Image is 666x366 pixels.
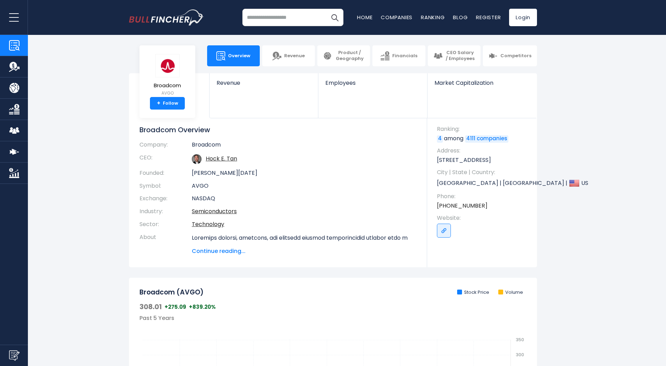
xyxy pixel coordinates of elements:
[457,290,489,296] li: Stock Price
[427,73,536,98] a: Market Capitalization
[392,53,417,59] span: Financials
[500,53,531,59] span: Competitors
[434,80,529,86] span: Market Capitalization
[335,50,364,62] span: Product / Geography
[154,83,181,89] span: Broadcom
[150,97,185,110] a: +Follow
[421,14,445,21] a: Ranking
[192,220,224,228] a: Technology
[437,214,530,222] span: Website:
[154,90,181,96] small: AVGO
[437,193,530,200] span: Phone:
[129,9,204,25] img: bullfincher logo
[437,156,530,164] p: [STREET_ADDRESS]
[465,135,508,142] a: 4111 companies
[317,45,370,66] a: Product / Geography
[192,180,417,193] td: AVGO
[139,205,192,218] th: Industry:
[509,9,537,26] a: Login
[192,154,202,164] img: hock-e-tan.jpg
[516,352,524,358] text: 300
[437,147,530,155] span: Address:
[357,14,372,21] a: Home
[139,151,192,167] th: CEO:
[192,167,417,180] td: [PERSON_NAME][DATE]
[139,125,417,134] h1: Broadcom Overview
[189,304,216,311] span: +839.20%
[192,141,417,151] td: Broadcom
[325,80,420,86] span: Employees
[318,73,427,98] a: Employees
[437,125,530,133] span: Ranking:
[129,9,204,25] a: Go to homepage
[428,45,480,66] a: CEO Salary / Employees
[284,53,305,59] span: Revenue
[153,54,181,97] a: Broadcom AVGO
[157,100,160,106] strong: +
[139,231,192,255] th: About
[192,192,417,205] td: NASDAQ
[476,14,501,21] a: Register
[139,167,192,180] th: Founded:
[437,224,451,238] a: Go to link
[437,169,530,176] span: City | State | Country:
[192,247,417,255] span: Continue reading...
[453,14,468,21] a: Blog
[139,302,162,311] span: 308.01
[437,202,487,210] a: [PHONE_NUMBER]
[483,45,537,66] a: Competitors
[139,192,192,205] th: Exchange:
[139,314,174,322] span: Past 5 Years
[139,288,204,297] h2: Broadcom (AVGO)
[139,141,192,151] th: Company:
[498,290,523,296] li: Volume
[207,45,260,66] a: Overview
[206,155,237,163] a: ceo
[192,207,237,215] a: Semiconductors
[516,337,524,343] text: 350
[228,53,250,59] span: Overview
[217,80,311,86] span: Revenue
[372,45,425,66] a: Financials
[139,180,192,193] th: Symbol:
[210,73,318,98] a: Revenue
[326,9,343,26] button: Search
[437,135,530,142] p: among
[262,45,315,66] a: Revenue
[437,135,443,142] a: 4
[445,50,475,62] span: CEO Salary / Employees
[437,178,530,188] p: [GEOGRAPHIC_DATA] | [GEOGRAPHIC_DATA] | US
[381,14,413,21] a: Companies
[139,218,192,231] th: Sector:
[165,304,186,311] span: +275.09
